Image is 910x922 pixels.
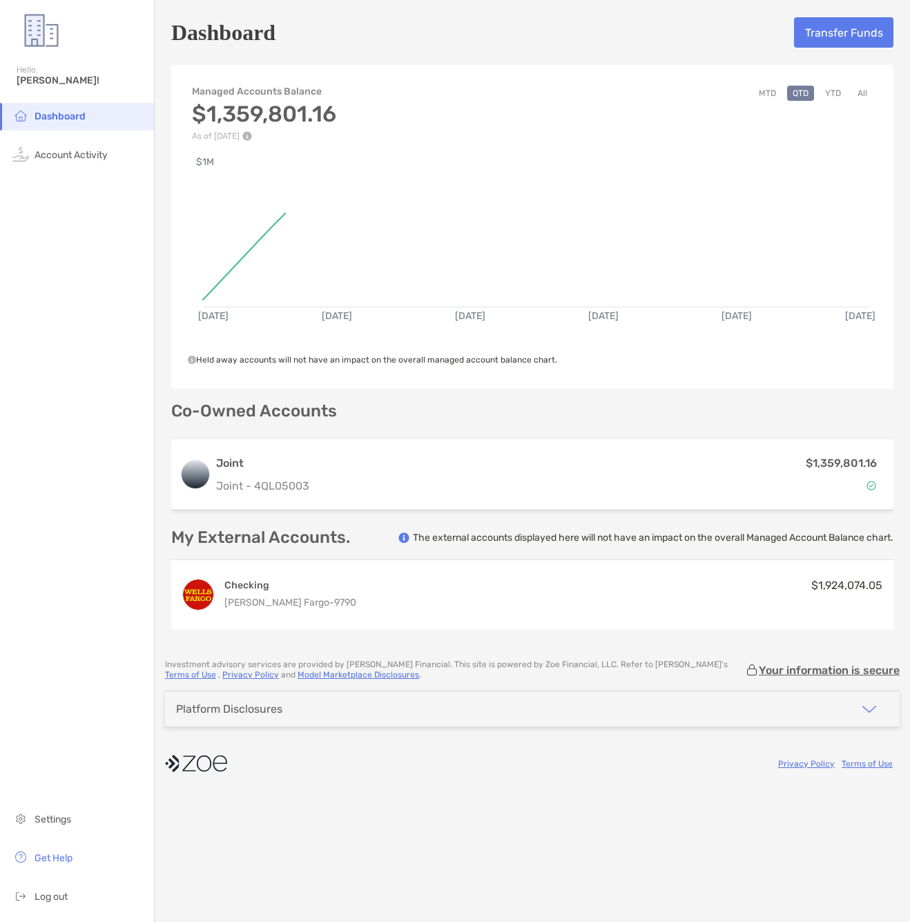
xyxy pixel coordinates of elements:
[224,597,334,608] span: [PERSON_NAME] Fargo -
[759,664,900,677] p: Your information is secure
[35,149,108,161] span: Account Activity
[192,86,336,97] h4: Managed Accounts Balance
[12,107,29,124] img: household icon
[588,310,619,322] text: [DATE]
[455,310,485,322] text: [DATE]
[176,702,282,715] div: Platform Disclosures
[165,660,745,680] p: Investment advisory services are provided by [PERSON_NAME] Financial . This site is powered by Zo...
[334,597,356,608] span: 9790
[224,579,356,592] h4: Checking
[35,111,86,122] span: Dashboard
[17,6,66,55] img: Zoe Logo
[35,814,71,825] span: Settings
[842,759,893,769] a: Terms of Use
[188,355,557,365] span: Held away accounts will not have an impact on the overall managed account balance chart.
[322,310,352,322] text: [DATE]
[12,849,29,865] img: get-help icon
[196,156,214,168] text: $1M
[867,481,876,490] img: Account Status icon
[778,759,835,769] a: Privacy Policy
[192,101,336,127] h3: $1,359,801.16
[165,670,216,680] a: Terms of Use
[298,670,419,680] a: Model Marketplace Disclosures
[171,529,350,546] p: My External Accounts.
[820,86,846,101] button: YTD
[12,146,29,162] img: activity icon
[35,852,72,864] span: Get Help
[413,531,893,544] p: The external accounts displayed here will not have an impact on the overall Managed Account Balan...
[171,17,275,48] h5: Dashboard
[35,891,68,903] span: Log out
[787,86,814,101] button: QTD
[398,532,409,544] img: info
[17,75,146,86] span: [PERSON_NAME]!
[753,86,782,101] button: MTD
[192,131,336,141] p: As of [DATE]
[183,579,213,610] img: EVERYDAY CHECKING ...9790
[845,310,875,322] text: [DATE]
[222,670,279,680] a: Privacy Policy
[794,17,893,48] button: Transfer Funds
[242,131,252,141] img: Performance Info
[216,477,309,494] p: Joint - 4QL05003
[216,455,309,472] h3: Joint
[852,86,873,101] button: All
[811,579,882,592] span: $1,924,074.05
[806,454,877,472] p: $1,359,801.16
[12,810,29,827] img: settings icon
[165,748,227,779] img: company logo
[198,310,229,322] text: [DATE]
[722,310,752,322] text: [DATE]
[182,461,209,488] img: logo account
[12,887,29,904] img: logout icon
[171,403,893,420] p: Co-Owned Accounts
[861,701,878,718] img: icon arrow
